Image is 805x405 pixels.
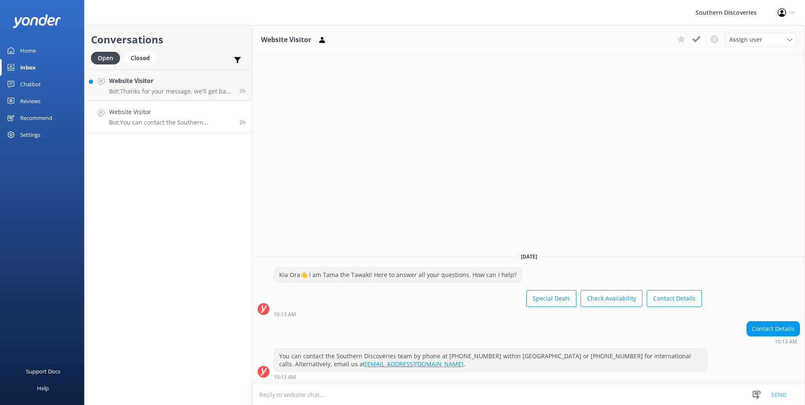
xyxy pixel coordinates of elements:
a: [EMAIL_ADDRESS][DOMAIN_NAME] [365,360,464,368]
button: Check Availability [581,290,642,307]
a: Closed [124,53,160,62]
div: Assign User [725,33,797,46]
h4: Website Visitor [109,107,233,117]
div: Inbox [20,59,36,76]
div: Chatbot [20,76,41,93]
img: yonder-white-logo.png [13,14,61,28]
div: Oct 04 2025 10:13am (UTC +13:00) Pacific/Auckland [274,311,702,317]
h3: Website Visitor [261,35,311,45]
span: [DATE] [516,253,542,260]
div: Reviews [20,93,40,109]
h2: Conversations [91,32,246,48]
div: Oct 04 2025 10:13am (UTC +13:00) Pacific/Auckland [746,338,800,344]
span: Oct 04 2025 10:26am (UTC +13:00) Pacific/Auckland [240,87,246,94]
div: Support Docs [26,363,60,380]
span: Assign user [729,35,762,44]
div: You can contact the Southern Discoveries team by phone at [PHONE_NUMBER] within [GEOGRAPHIC_DATA]... [274,349,707,371]
div: Oct 04 2025 10:13am (UTC +13:00) Pacific/Auckland [274,374,707,380]
div: Contact Details [747,322,800,336]
button: Contact Details [647,290,702,307]
strong: 10:13 AM [274,312,296,317]
strong: 10:13 AM [274,375,296,380]
strong: 10:13 AM [775,339,797,344]
a: Open [91,53,124,62]
button: Special Deals [526,290,576,307]
div: Open [91,52,120,64]
div: Home [20,42,36,59]
a: Website VisitorBot:You can contact the Southern Discoveries team by phone at [PHONE_NUMBER] withi... [85,101,252,133]
div: Settings [20,126,40,143]
div: Recommend [20,109,52,126]
h4: Website Visitor [109,76,233,85]
div: Help [37,380,49,397]
p: Bot: Thanks for your message, we'll get back to you as soon as we can. You're also welcome to kee... [109,88,233,95]
div: Closed [124,52,156,64]
div: Kia Ora👋 I am Tama the Tawaki! Here to answer all your questions. How can I help? [274,268,522,282]
span: Oct 04 2025 10:13am (UTC +13:00) Pacific/Auckland [240,119,246,126]
p: Bot: You can contact the Southern Discoveries team by phone at [PHONE_NUMBER] within [GEOGRAPHIC_... [109,119,233,126]
a: Website VisitorBot:Thanks for your message, we'll get back to you as soon as we can. You're also ... [85,69,252,101]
